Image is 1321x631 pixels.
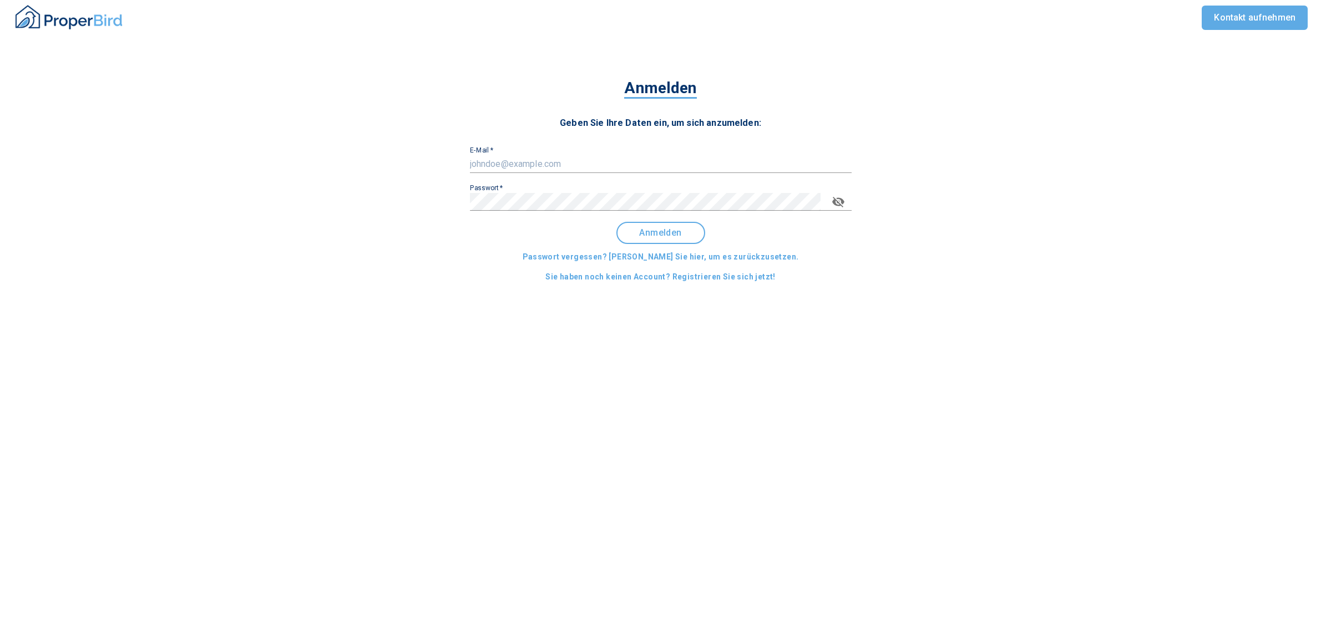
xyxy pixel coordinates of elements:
[1202,6,1308,30] a: Kontakt aufnehmen
[624,79,696,99] span: Anmelden
[470,155,852,173] input: johndoe@example.com
[616,222,705,244] button: Anmelden
[545,270,776,284] span: Sie haben noch keinen Account? Registrieren Sie sich jetzt!
[523,250,799,264] span: Passwort vergessen? [PERSON_NAME] Sie hier, um es zurückzusetzen.
[470,185,503,191] label: Passwort
[518,247,803,267] button: Passwort vergessen? [PERSON_NAME] Sie hier, um es zurückzusetzen.
[13,3,124,31] img: ProperBird Logo and Home Button
[825,189,852,215] button: toggle password visibility
[541,267,780,287] button: Sie haben noch keinen Account? Registrieren Sie sich jetzt!
[470,147,493,154] label: E-Mail
[560,118,761,128] span: Geben Sie Ihre Daten ein, um sich anzumelden:
[626,228,695,238] span: Anmelden
[13,1,124,35] button: ProperBird Logo and Home Button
